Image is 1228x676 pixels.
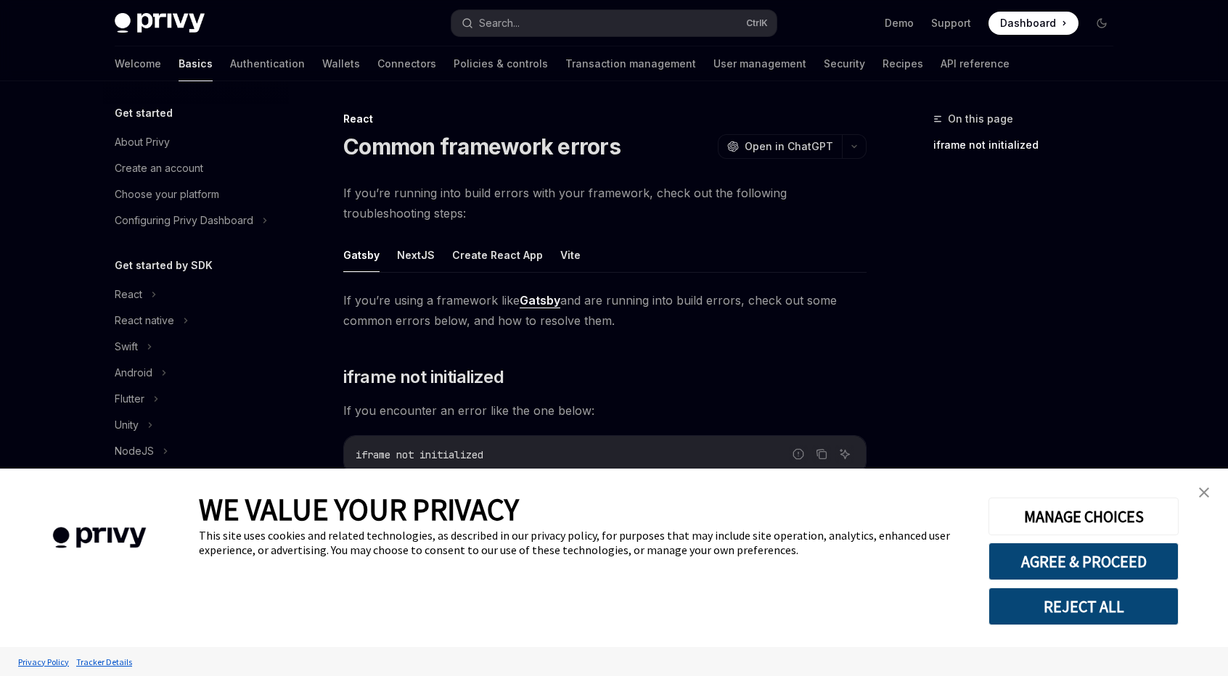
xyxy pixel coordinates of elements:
div: Choose your platform [115,186,219,203]
button: Open in ChatGPT [718,134,842,159]
a: Wallets [322,46,360,81]
a: Basics [179,46,213,81]
span: If you’re running into build errors with your framework, check out the following troubleshooting ... [343,183,867,223]
div: Flutter [115,390,144,408]
div: React [115,286,142,303]
a: Security [824,46,865,81]
a: User management [713,46,806,81]
a: Create an account [103,155,289,181]
a: iframe not initialized [933,133,1125,157]
span: If you’re using a framework like and are running into build errors, check out some common errors ... [343,290,867,331]
a: Welcome [115,46,161,81]
span: iframe not initialized [356,448,483,461]
h1: Common framework errors [343,133,621,160]
a: Gatsby [520,293,560,308]
div: Search... [479,15,520,32]
div: This site uses cookies and related technologies, as described in our privacy policy, for purposes... [199,528,967,557]
button: Report incorrect code [789,445,808,463]
a: Policies & controls [454,46,548,81]
span: On this page [948,110,1013,128]
div: Configuring Privy Dashboard [115,212,253,229]
div: React native [115,312,174,329]
a: Authentication [230,46,305,81]
button: Search...CtrlK [451,10,777,36]
a: Transaction management [565,46,696,81]
h5: Get started [115,104,173,122]
a: Dashboard [988,12,1078,35]
button: Toggle dark mode [1090,12,1113,35]
a: Demo [885,16,914,30]
div: Android [115,364,152,382]
button: NextJS [397,238,435,272]
img: dark logo [115,13,205,33]
span: Ctrl K [746,17,768,29]
div: React [343,112,867,126]
span: WE VALUE YOUR PRIVACY [199,490,519,528]
button: Vite [560,238,581,272]
button: Copy the contents from the code block [812,445,831,463]
span: Open in ChatGPT [745,139,833,154]
a: close banner [1190,478,1219,507]
h5: Get started by SDK [115,257,213,274]
a: Privacy Policy [15,649,73,675]
img: close banner [1199,487,1209,498]
div: NodeJS [115,442,154,460]
span: Dashboard [1000,16,1056,30]
a: Recipes [883,46,923,81]
button: REJECT ALL [988,588,1179,625]
button: MANAGE CHOICES [988,498,1179,535]
span: If you encounter an error like the one below: [343,400,867,421]
span: iframe not initialized [343,366,504,389]
a: API reference [941,46,1010,81]
div: Swift [115,338,138,355]
div: Unity [115,416,139,434]
a: Tracker Details [73,649,136,675]
img: company logo [22,506,177,569]
button: AGREE & PROCEED [988,543,1179,580]
button: Gatsby [343,238,380,272]
a: Choose your platform [103,181,289,207]
a: Support [931,16,971,30]
button: Create React App [452,238,543,272]
a: About Privy [103,129,289,155]
div: Create an account [115,160,203,177]
a: Connectors [377,46,436,81]
div: About Privy [115,133,170,151]
button: Ask AI [835,445,854,463]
